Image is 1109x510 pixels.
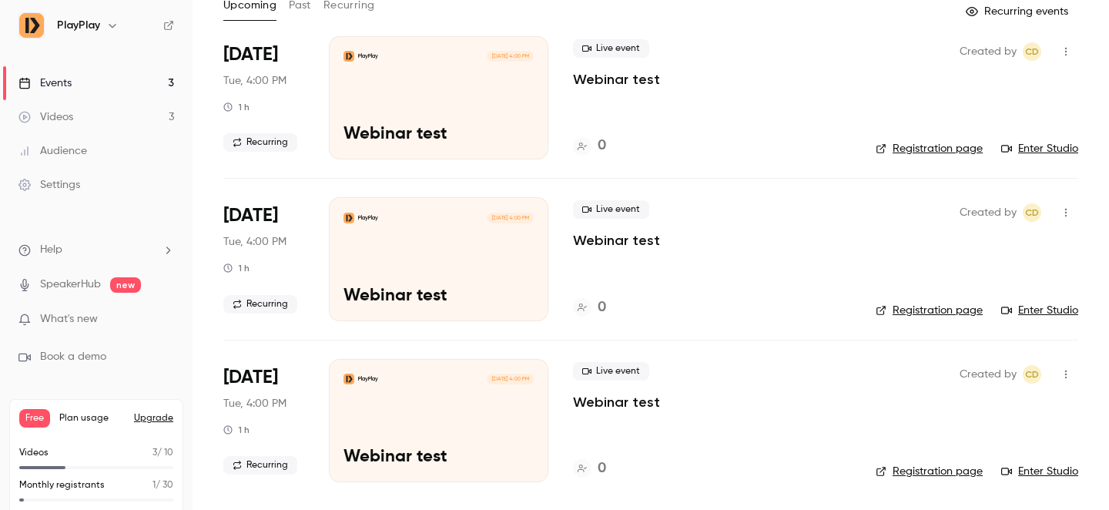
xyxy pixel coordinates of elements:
[223,73,286,89] span: Tue, 4:00 PM
[223,197,304,320] div: Oct 14 Tue, 4:00 PM (Europe/Brussels)
[573,70,660,89] a: Webinar test
[18,109,73,125] div: Videos
[19,478,105,492] p: Monthly registrants
[19,409,50,428] span: Free
[598,297,606,318] h4: 0
[573,231,660,250] a: Webinar test
[573,200,649,219] span: Live event
[223,359,304,482] div: Oct 21 Tue, 4:00 PM (Europe/Brussels)
[487,213,533,223] span: [DATE] 4:00 PM
[223,133,297,152] span: Recurring
[223,295,297,314] span: Recurring
[1023,365,1041,384] span: Cintia Da Veiga
[223,365,278,390] span: [DATE]
[223,203,278,228] span: [DATE]
[223,36,304,159] div: Oct 7 Tue, 4:00 PM (Europe/Brussels)
[40,277,101,293] a: SpeakerHub
[343,213,354,223] img: Webinar test
[110,277,141,293] span: new
[573,297,606,318] a: 0
[156,313,174,327] iframe: Noticeable Trigger
[57,18,100,33] h6: PlayPlay
[876,464,983,479] a: Registration page
[223,456,297,475] span: Recurring
[223,424,250,436] div: 1 h
[223,396,286,411] span: Tue, 4:00 PM
[573,458,606,479] a: 0
[876,141,983,156] a: Registration page
[40,311,98,327] span: What's new
[960,203,1017,222] span: Created by
[343,125,534,145] p: Webinar test
[1001,303,1078,318] a: Enter Studio
[134,412,173,424] button: Upgrade
[1001,141,1078,156] a: Enter Studio
[1025,42,1039,61] span: CD
[18,242,174,258] li: help-dropdown-opener
[152,446,173,460] p: / 10
[152,448,157,458] span: 3
[18,143,87,159] div: Audience
[343,287,534,307] p: Webinar test
[40,349,106,365] span: Book a demo
[223,101,250,113] div: 1 h
[223,42,278,67] span: [DATE]
[1001,464,1078,479] a: Enter Studio
[573,362,649,381] span: Live event
[152,481,156,490] span: 1
[329,36,548,159] a: Webinar testPlayPlay[DATE] 4:00 PMWebinar test
[598,136,606,156] h4: 0
[1023,42,1041,61] span: Cintia Da Veiga
[223,234,286,250] span: Tue, 4:00 PM
[329,359,548,482] a: Webinar testPlayPlay[DATE] 4:00 PMWebinar test
[1025,203,1039,222] span: CD
[152,478,173,492] p: / 30
[573,39,649,58] span: Live event
[343,374,354,384] img: Webinar test
[18,177,80,193] div: Settings
[573,393,660,411] a: Webinar test
[598,458,606,479] h4: 0
[1025,365,1039,384] span: CD
[960,365,1017,384] span: Created by
[223,262,250,274] div: 1 h
[19,13,44,38] img: PlayPlay
[18,75,72,91] div: Events
[573,136,606,156] a: 0
[876,303,983,318] a: Registration page
[358,52,378,60] p: PlayPlay
[487,51,533,62] span: [DATE] 4:00 PM
[343,448,534,468] p: Webinar test
[19,446,49,460] p: Videos
[343,51,354,62] img: Webinar test
[329,197,548,320] a: Webinar testPlayPlay[DATE] 4:00 PMWebinar test
[1023,203,1041,222] span: Cintia Da Veiga
[59,412,125,424] span: Plan usage
[40,242,62,258] span: Help
[358,214,378,222] p: PlayPlay
[487,374,533,384] span: [DATE] 4:00 PM
[960,42,1017,61] span: Created by
[358,375,378,383] p: PlayPlay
